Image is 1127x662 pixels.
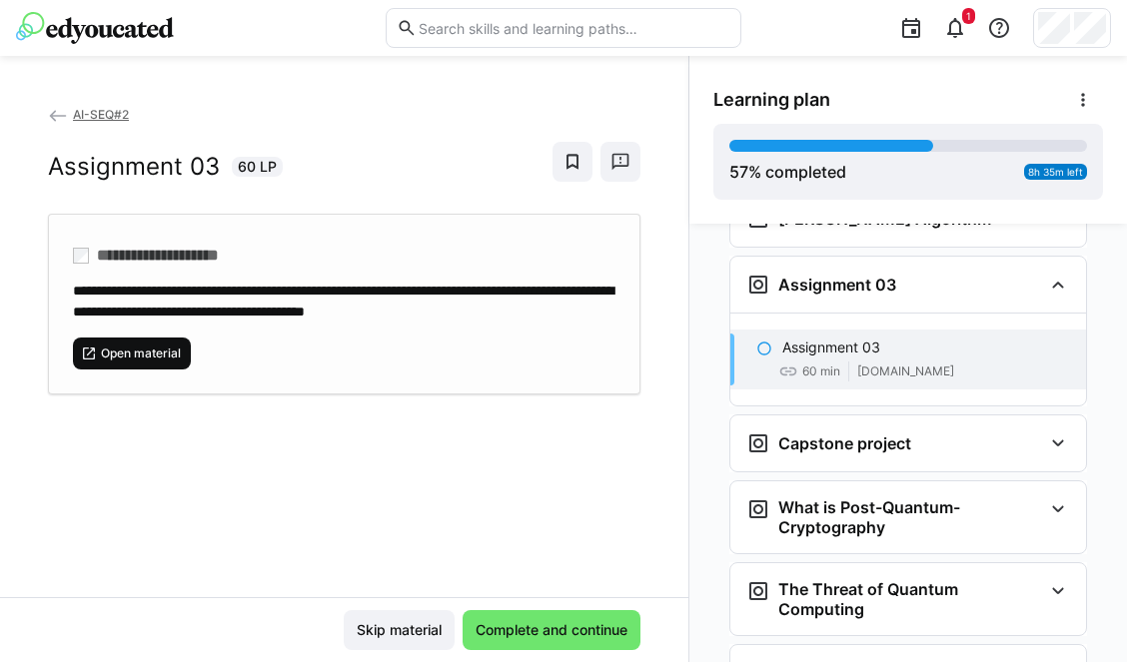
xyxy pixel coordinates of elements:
[729,160,846,184] div: % completed
[48,107,129,122] a: AI-SEQ#2
[1028,166,1083,178] span: 8h 35m left
[778,275,896,295] h3: Assignment 03
[713,89,830,111] span: Learning plan
[73,337,191,369] button: Open material
[417,19,730,37] input: Search skills and learning paths…
[473,620,630,640] span: Complete and continue
[238,157,277,177] span: 60 LP
[729,162,748,182] span: 57
[857,363,954,379] span: [DOMAIN_NAME]
[463,610,640,650] button: Complete and continue
[99,345,183,361] span: Open material
[48,152,220,182] h2: Assignment 03
[778,579,1042,619] h3: The Threat of Quantum Computing
[778,433,911,453] h3: Capstone project
[344,610,455,650] button: Skip material
[354,620,445,640] span: Skip material
[73,107,129,122] span: AI-SEQ#2
[966,10,971,22] span: 1
[802,363,840,379] span: 60 min
[778,497,1042,537] h3: What is Post-Quantum-Cryptography
[782,337,880,357] p: Assignment 03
